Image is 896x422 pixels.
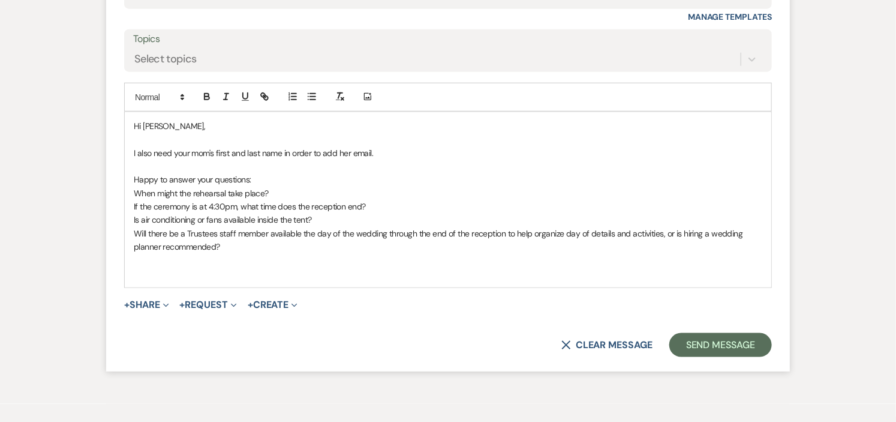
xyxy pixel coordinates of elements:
[134,173,762,186] p: Happy to answer your questions:
[669,333,772,357] button: Send Message
[134,201,366,212] span: If the ceremony is at 4:30pm, what time does the reception end?
[248,300,253,310] span: +
[180,300,185,310] span: +
[180,300,237,310] button: Request
[561,340,653,350] button: Clear message
[134,214,312,225] span: Is air conditioning or fans available inside the tent?
[134,146,762,160] p: I also need your mom's first and last name in order to add her email.
[134,119,762,133] p: Hi [PERSON_NAME],
[124,300,130,310] span: +
[133,31,763,48] label: Topics
[134,228,745,252] span: Will there be a Trustees staff member available the day of the wedding through the end of the rec...
[134,51,197,67] div: Select topics
[248,300,297,310] button: Create
[124,300,169,310] button: Share
[688,11,772,22] a: Manage Templates
[134,188,269,199] span: When might the rehearsal take place?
